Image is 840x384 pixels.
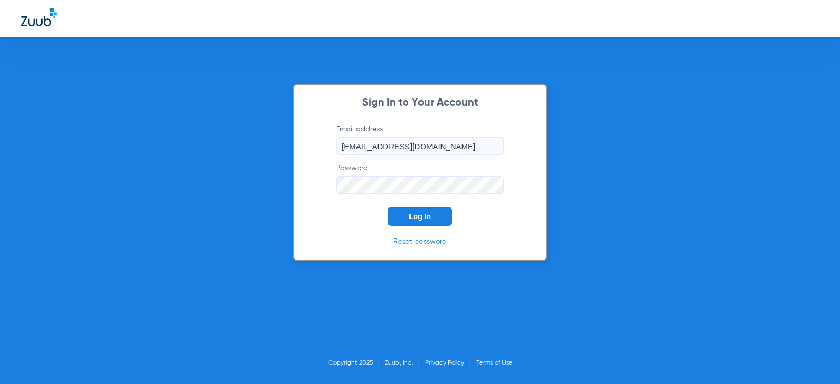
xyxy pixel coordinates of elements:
[336,124,504,155] label: Email address
[320,98,520,108] h2: Sign In to Your Account
[328,358,385,368] li: Copyright 2025
[21,8,57,26] img: Zuub Logo
[787,334,840,384] iframe: Chat Widget
[336,163,504,194] label: Password
[393,238,447,245] a: Reset password
[336,176,504,194] input: Password
[385,358,425,368] li: Zuub, Inc.
[336,137,504,155] input: Email address
[388,207,452,226] button: Log In
[409,212,431,221] span: Log In
[425,360,464,366] a: Privacy Policy
[476,360,512,366] a: Terms of Use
